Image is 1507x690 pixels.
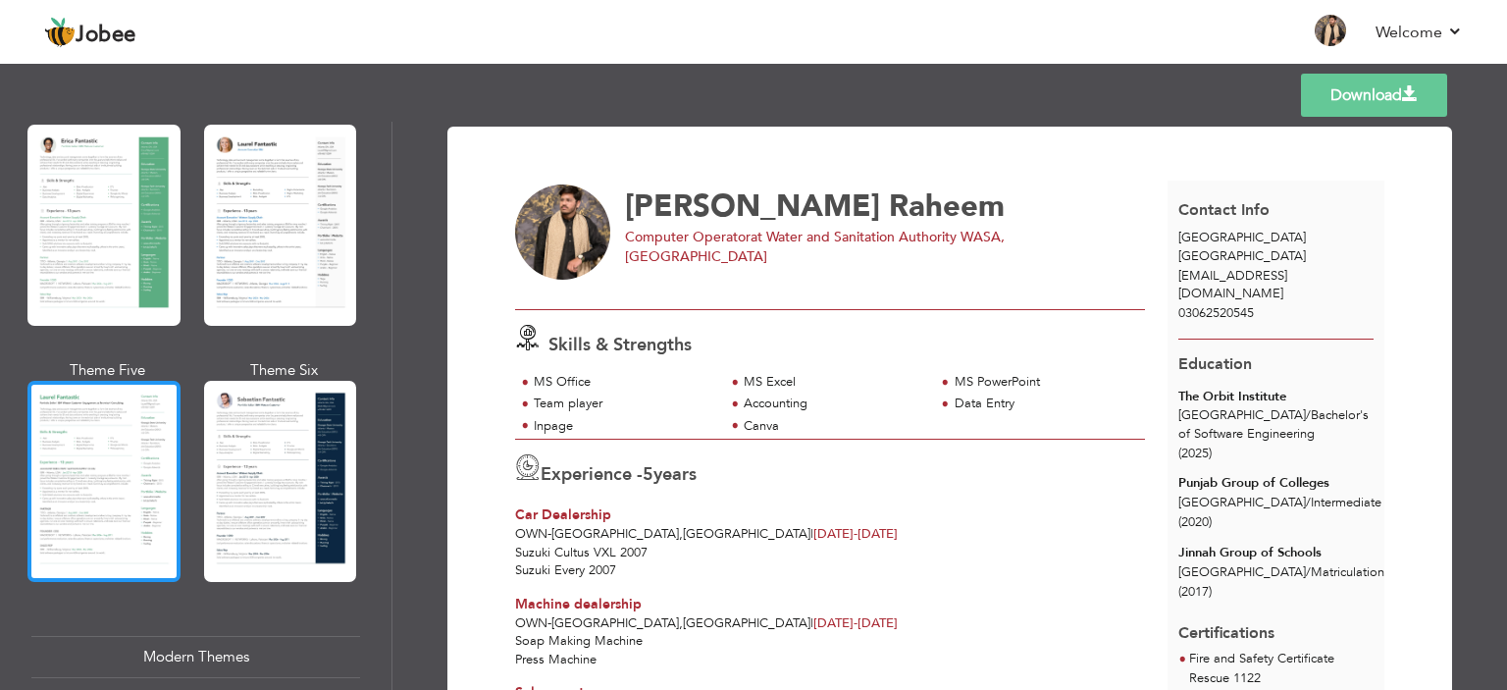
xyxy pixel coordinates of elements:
[683,614,810,632] span: [GEOGRAPHIC_DATA]
[31,360,184,381] div: Theme Five
[854,614,857,632] span: -
[1189,669,1334,689] p: Rescue 1122
[1178,267,1287,303] span: [EMAIL_ADDRESS][DOMAIN_NAME]
[625,228,751,246] span: Computer Operator
[643,462,697,488] label: years
[813,525,898,543] span: [DATE]
[1189,650,1334,667] span: Fire and Safety Certificate
[534,417,713,436] div: Inpage
[1376,21,1463,44] a: Welcome
[208,360,361,381] div: Theme Six
[889,186,1005,227] span: Raheem
[1178,474,1374,493] div: Punjab Group of Colleges
[1315,15,1346,46] img: Profile Img
[643,462,653,487] span: 5
[1301,74,1447,117] a: Download
[541,462,643,487] span: Experience -
[515,525,547,543] span: own
[813,525,857,543] span: [DATE]
[1178,388,1374,406] div: The Orbit Institute
[1178,406,1369,443] span: [GEOGRAPHIC_DATA] Bachelor's of Software Engineering
[1178,304,1254,322] span: 03062520545
[810,614,813,632] span: |
[1178,494,1381,511] span: [GEOGRAPHIC_DATA] Intermediate
[44,17,136,48] a: Jobee
[679,614,683,632] span: ,
[76,25,136,46] span: Jobee
[744,373,923,392] div: MS Excel
[744,395,923,413] div: Accounting
[683,525,810,543] span: [GEOGRAPHIC_DATA]
[1178,229,1306,246] span: [GEOGRAPHIC_DATA]
[813,614,857,632] span: [DATE]
[515,595,642,613] span: Machine dealership
[955,395,1134,413] div: Data Entry
[1306,494,1311,511] span: /
[854,525,857,543] span: -
[44,17,76,48] img: jobee.io
[548,333,692,357] span: Skills & Strengths
[625,228,1005,266] span: at Water and Sanitation Authority WASA, [GEOGRAPHIC_DATA]
[1178,199,1270,221] span: Contact Info
[955,373,1134,392] div: MS PowerPoint
[1306,563,1311,581] span: /
[504,632,1157,668] div: Soap Making Machine Press Machine
[1178,247,1306,265] span: [GEOGRAPHIC_DATA]
[810,525,813,543] span: |
[1178,563,1384,581] span: [GEOGRAPHIC_DATA] Matriculation
[515,505,611,524] span: Car Dealership
[551,614,679,632] span: [GEOGRAPHIC_DATA]
[515,185,611,281] img: No image
[1178,544,1374,562] div: Jinnah Group of Schools
[679,525,683,543] span: ,
[1178,353,1252,375] span: Education
[504,544,1157,580] div: Suzuki Cultus VXL 2007 Suzuki Every 2007
[551,525,679,543] span: [GEOGRAPHIC_DATA]
[547,525,551,543] span: -
[744,417,923,436] div: Canva
[547,614,551,632] span: -
[1178,445,1212,462] span: (2025)
[625,186,880,227] span: [PERSON_NAME]
[515,614,547,632] span: Own
[813,614,898,632] span: [DATE]
[31,636,360,678] div: Modern Themes
[534,373,713,392] div: MS Office
[534,395,713,413] div: Team player
[1306,406,1311,424] span: /
[1178,608,1274,645] span: Certifications
[1178,583,1212,601] span: (2017)
[1178,513,1212,531] span: (2020)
